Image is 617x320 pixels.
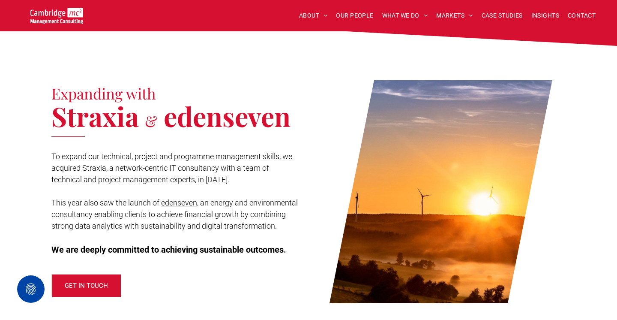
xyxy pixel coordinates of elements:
[51,152,292,184] span: To expand our technical, project and programme management skills, we acquired Straxia, a network-...
[51,198,159,207] span: This year also saw the launch of
[316,80,566,303] a: Our Foundation | About | Cambridge Management Consulting
[51,98,139,134] span: Straxia
[164,98,291,134] span: edenseven
[51,274,121,297] a: GET IN TOUCH
[527,9,563,22] a: INSIGHTS
[378,9,432,22] a: WHAT WE DO
[65,275,108,296] span: GET IN TOUCH
[432,9,477,22] a: MARKETS
[30,9,83,18] a: Your Business Transformed | Cambridge Management Consulting
[295,9,332,22] a: ABOUT
[332,9,377,22] a: OUR PEOPLE
[161,198,197,207] a: edenseven
[477,9,527,22] a: CASE STUDIES
[51,198,298,230] span: , an energy and environmental consultancy enabling clients to achieve financial growth by combini...
[51,83,156,103] span: Expanding with
[563,9,600,22] a: CONTACT
[30,8,83,24] img: Go to Homepage
[145,111,157,131] span: &
[51,245,286,255] span: We are deeply committed to achieving sustainable outcomes.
